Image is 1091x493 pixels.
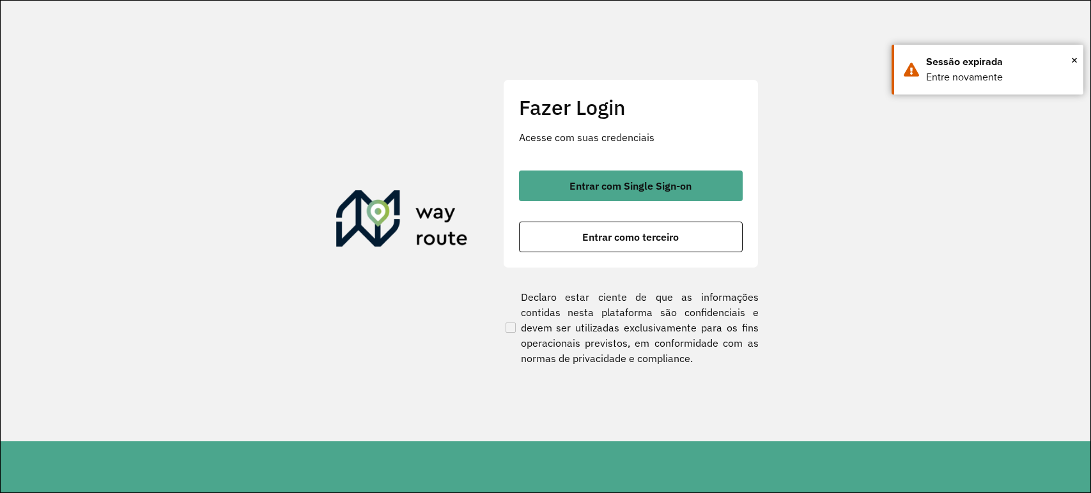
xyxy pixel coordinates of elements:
button: button [519,171,743,201]
span: × [1071,50,1078,70]
img: Roteirizador AmbevTech [336,190,468,252]
h2: Fazer Login [519,95,743,119]
span: Entrar como terceiro [582,232,679,242]
div: Sessão expirada [926,54,1074,70]
button: Close [1071,50,1078,70]
div: Entre novamente [926,70,1074,85]
span: Entrar com Single Sign-on [569,181,692,191]
label: Declaro estar ciente de que as informações contidas nesta plataforma são confidenciais e devem se... [503,289,759,366]
p: Acesse com suas credenciais [519,130,743,145]
button: button [519,222,743,252]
